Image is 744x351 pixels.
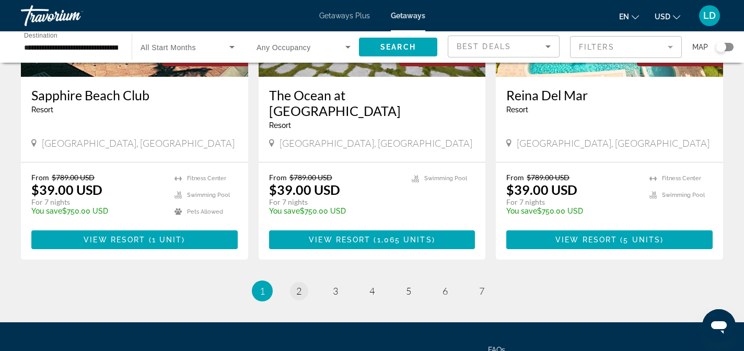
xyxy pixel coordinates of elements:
a: The Ocean at [GEOGRAPHIC_DATA] [269,87,475,119]
span: 1 unit [152,236,182,244]
span: [GEOGRAPHIC_DATA], [GEOGRAPHIC_DATA] [42,137,235,149]
span: $789.00 USD [527,173,569,182]
span: 1 [260,285,265,297]
span: Search [380,43,416,51]
span: 6 [443,285,448,297]
span: 4 [369,285,375,297]
p: $39.00 USD [506,182,577,197]
span: You save [269,207,300,215]
span: Destination [24,32,57,39]
nav: Pagination [21,280,723,301]
span: 7 [479,285,484,297]
span: Fitness Center [187,175,226,182]
button: User Menu [696,5,723,27]
button: Filter [570,36,682,58]
span: 3 [333,285,338,297]
span: [GEOGRAPHIC_DATA], [GEOGRAPHIC_DATA] [280,137,472,149]
span: 1,065 units [377,236,432,244]
span: From [31,173,49,182]
span: You save [31,207,62,215]
mat-select: Sort by [457,40,551,53]
button: View Resort(5 units) [506,230,713,249]
button: Search [359,38,437,56]
span: View Resort [555,236,617,244]
a: Travorium [21,2,125,29]
p: $39.00 USD [31,182,102,197]
a: Sapphire Beach Club [31,87,238,103]
a: Reina Del Mar [506,87,713,103]
span: $789.00 USD [52,173,95,182]
span: Best Deals [457,42,511,51]
span: ( ) [370,236,435,244]
button: Change language [619,9,639,24]
span: From [506,173,524,182]
span: en [619,13,629,21]
a: Getaways Plus [319,11,370,20]
p: For 7 nights [269,197,402,207]
span: USD [655,13,670,21]
span: View Resort [84,236,145,244]
span: From [269,173,287,182]
span: LD [703,10,716,21]
span: Map [692,40,708,54]
span: 2 [296,285,301,297]
span: Fitness Center [662,175,701,182]
iframe: Button to launch messaging window [702,309,736,343]
span: Resort [269,121,291,130]
span: All Start Months [141,43,196,52]
button: Change currency [655,9,680,24]
p: For 7 nights [506,197,639,207]
span: $789.00 USD [289,173,332,182]
span: Pets Allowed [187,208,223,215]
span: Resort [506,106,528,114]
span: 5 [406,285,411,297]
span: Swimming Pool [424,175,467,182]
p: For 7 nights [31,197,164,207]
span: ( ) [145,236,185,244]
span: You save [506,207,537,215]
a: Getaways [391,11,425,20]
span: [GEOGRAPHIC_DATA], [GEOGRAPHIC_DATA] [517,137,710,149]
p: $750.00 USD [506,207,639,215]
button: View Resort(1 unit) [31,230,238,249]
button: View Resort(1,065 units) [269,230,475,249]
span: View Resort [309,236,370,244]
p: $750.00 USD [269,207,402,215]
span: ( ) [617,236,664,244]
p: $39.00 USD [269,182,340,197]
span: Swimming Pool [187,192,230,198]
p: $750.00 USD [31,207,164,215]
span: Resort [31,106,53,114]
span: Any Occupancy [257,43,311,52]
span: 5 units [623,236,660,244]
span: Swimming Pool [662,192,705,198]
